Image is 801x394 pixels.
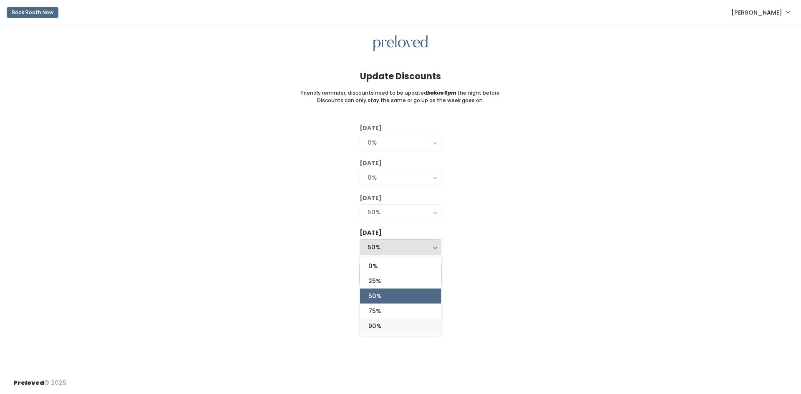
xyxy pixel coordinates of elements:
span: 75% [368,306,381,316]
a: Book Booth Now [7,3,58,22]
span: 90% [368,321,381,331]
img: preloved logo [373,35,428,52]
button: 0% [360,135,441,151]
small: Friendly reminder, discounts need to be updated the night before [301,89,500,97]
label: [DATE] [360,228,382,237]
button: 0% [360,170,441,186]
label: [DATE] [360,124,382,133]
label: [DATE] [360,159,382,168]
div: 0% [368,138,433,147]
button: 50% [360,239,441,255]
span: 25% [368,276,381,286]
button: Book Booth Now [7,7,58,18]
div: 50% [368,243,433,252]
div: 50% [368,208,433,217]
span: 0% [368,261,378,271]
span: Preloved [13,379,44,387]
a: [PERSON_NAME] [723,3,798,21]
div: 0% [368,173,433,182]
span: [PERSON_NAME] [731,8,782,17]
small: Discounts can only stay the same or go up as the week goes on. [317,97,484,104]
button: 50% [360,204,441,220]
span: 50% [368,291,381,301]
div: © 2025 [13,372,66,387]
h4: Update Discounts [360,71,441,81]
i: before 6pm [427,89,456,96]
label: [DATE] [360,194,382,203]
